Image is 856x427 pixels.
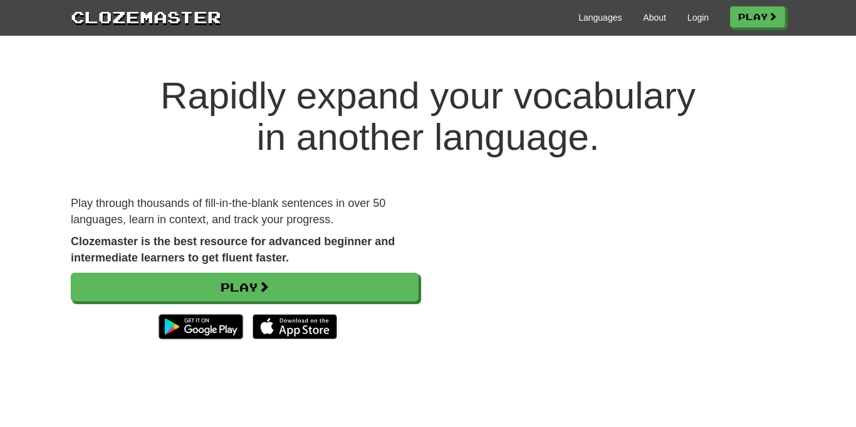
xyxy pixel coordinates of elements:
[730,6,785,28] a: Play
[71,273,419,302] a: Play
[71,235,395,264] strong: Clozemaster is the best resource for advanced beginner and intermediate learners to get fluent fa...
[643,11,666,24] a: About
[687,11,709,24] a: Login
[578,11,622,24] a: Languages
[71,196,419,228] p: Play through thousands of fill-in-the-blank sentences in over 50 languages, learn in context, and...
[71,5,221,28] a: Clozemaster
[253,314,337,339] img: Download_on_the_App_Store_Badge_US-UK_135x40-25178aeef6eb6b83b96f5f2d004eda3bffbb37122de64afbaef7...
[152,308,249,345] img: Get it on Google Play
